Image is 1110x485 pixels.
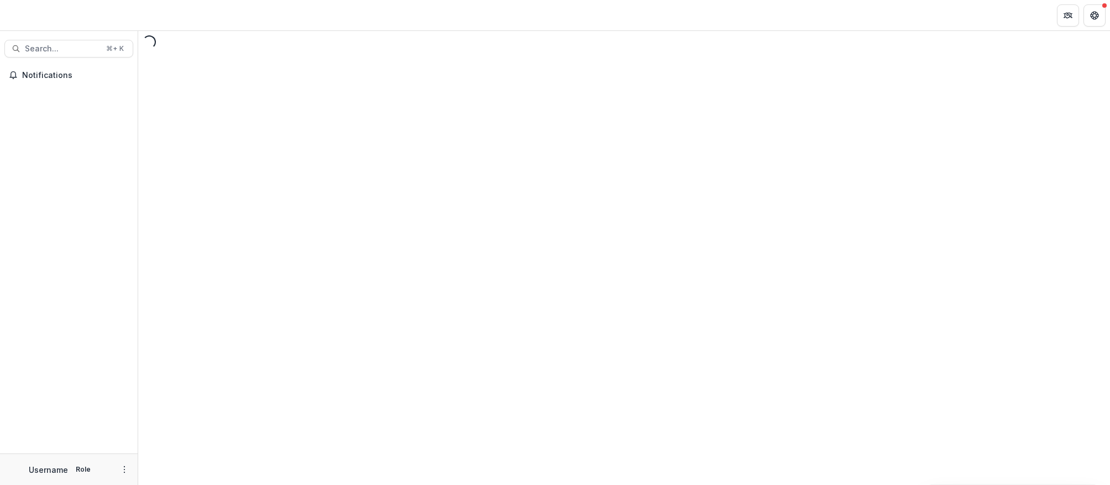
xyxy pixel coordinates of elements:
button: Partners [1057,4,1079,27]
button: Notifications [4,66,133,84]
p: Username [29,464,68,476]
button: Search... [4,40,133,58]
div: ⌘ + K [104,43,126,55]
p: Role [72,465,94,474]
span: Notifications [22,71,129,80]
button: More [118,463,131,476]
button: Get Help [1083,4,1106,27]
span: Search... [25,44,100,54]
